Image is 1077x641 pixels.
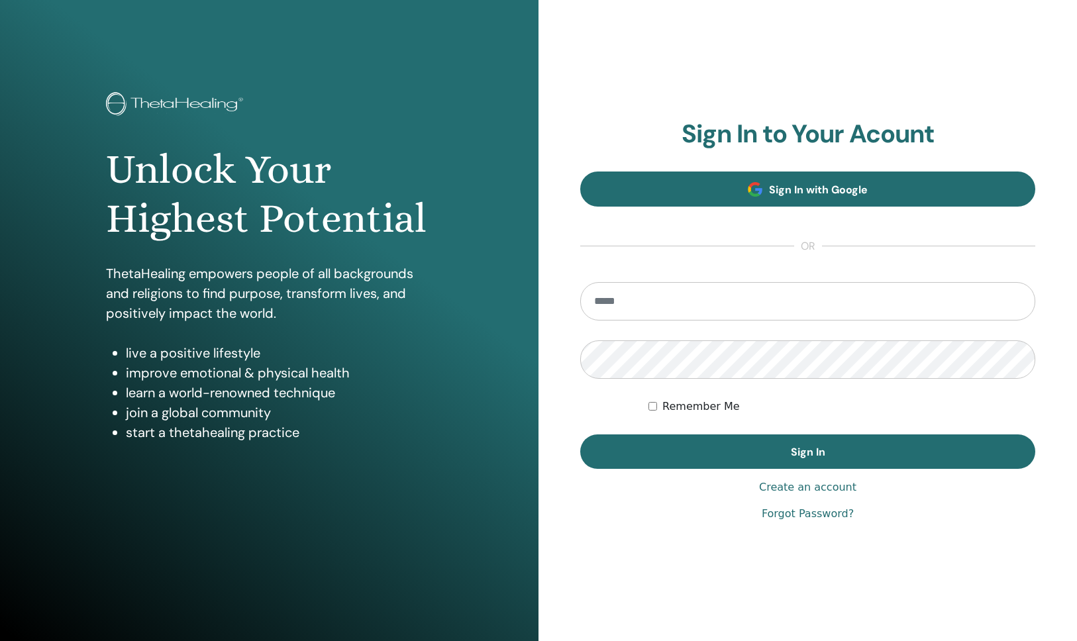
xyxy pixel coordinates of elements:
[794,238,822,254] span: or
[106,145,432,244] h1: Unlock Your Highest Potential
[769,183,868,197] span: Sign In with Google
[126,383,432,403] li: learn a world-renowned technique
[126,403,432,422] li: join a global community
[126,422,432,442] li: start a thetahealing practice
[759,479,856,495] a: Create an account
[580,119,1035,150] h2: Sign In to Your Acount
[762,506,854,522] a: Forgot Password?
[580,434,1035,469] button: Sign In
[791,445,825,459] span: Sign In
[126,343,432,363] li: live a positive lifestyle
[648,399,1035,415] div: Keep me authenticated indefinitely or until I manually logout
[580,172,1035,207] a: Sign In with Google
[126,363,432,383] li: improve emotional & physical health
[662,399,740,415] label: Remember Me
[106,264,432,323] p: ThetaHealing empowers people of all backgrounds and religions to find purpose, transform lives, a...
